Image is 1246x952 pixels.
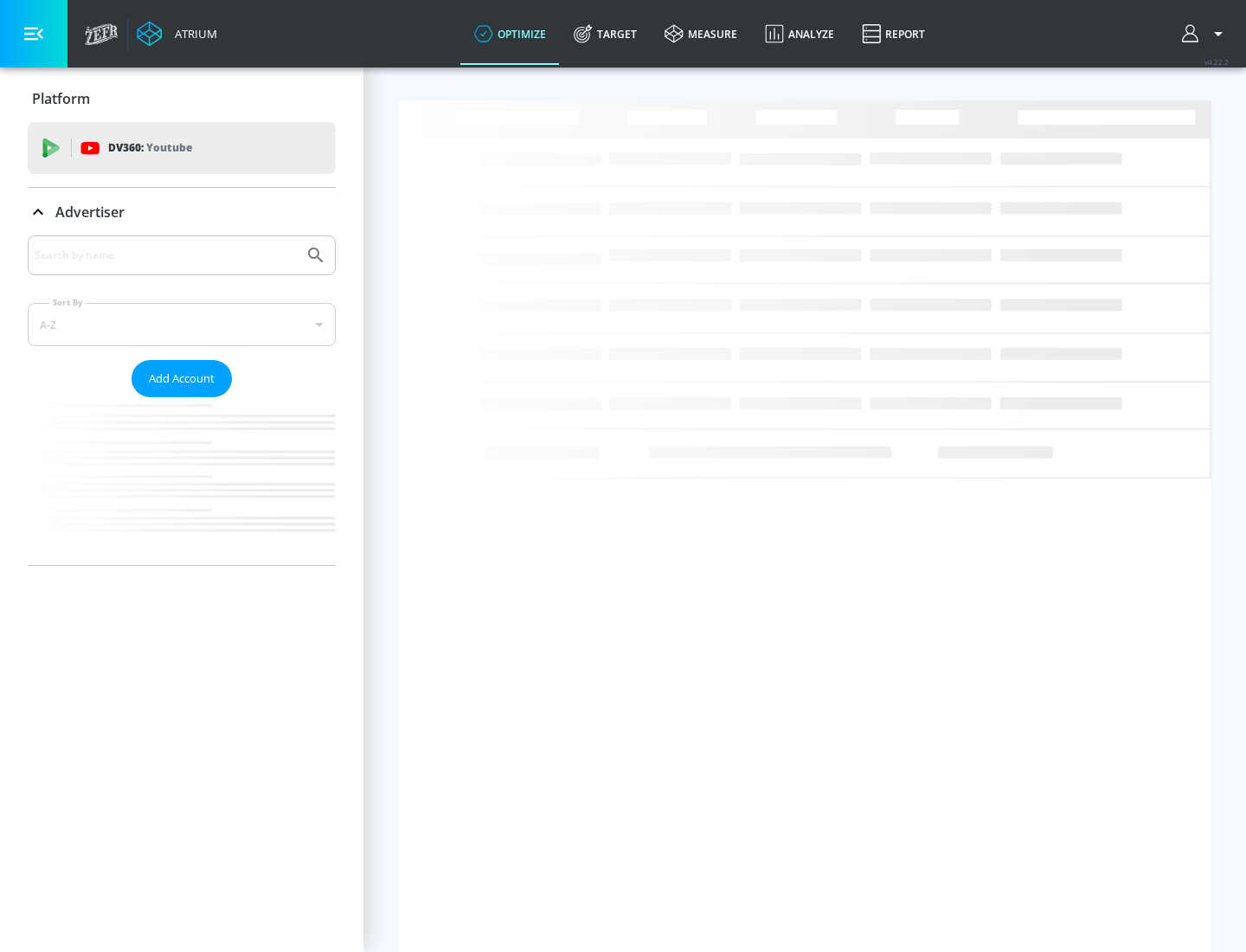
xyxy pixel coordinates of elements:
p: DV360: [108,138,192,158]
a: Analyze [751,3,848,65]
a: optimize [460,3,560,65]
p: Youtube [146,138,192,157]
div: Advertiser [28,188,336,236]
a: measure [651,3,751,65]
div: Atrium [168,26,217,42]
div: DV360: Youtube [28,122,336,174]
p: Platform [32,89,90,108]
p: Advertiser [55,203,125,222]
div: Platform [28,74,336,123]
a: Target [560,3,651,65]
div: A-Z [28,303,336,346]
div: Advertiser [28,235,336,565]
button: Add Account [132,360,232,397]
span: v 4.22.2 [1204,57,1229,67]
nav: list of Advertiser [28,397,336,565]
label: Sort By [49,297,87,308]
input: Search by name [35,244,297,267]
span: Add Account [149,369,215,389]
a: Report [848,3,939,65]
a: Atrium [137,21,217,47]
